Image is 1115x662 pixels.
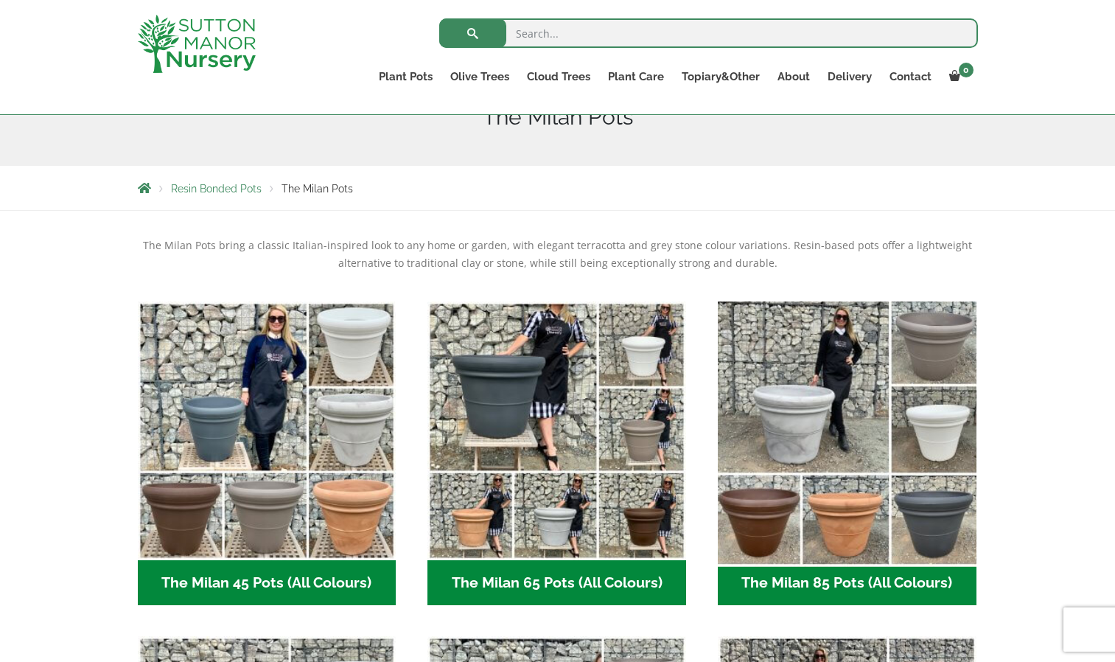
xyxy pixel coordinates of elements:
a: Contact [881,66,940,87]
input: Search... [439,18,978,48]
a: Topiary&Other [673,66,769,87]
h2: The Milan 85 Pots (All Colours) [718,560,976,606]
h2: The Milan 45 Pots (All Colours) [138,560,396,606]
a: Plant Care [599,66,673,87]
img: The Milan 85 Pots (All Colours) [711,295,982,566]
a: Visit product category The Milan 85 Pots (All Colours) [718,302,976,605]
span: The Milan Pots [282,183,353,195]
img: The Milan 45 Pots (All Colours) [138,302,396,560]
a: 0 [940,66,978,87]
span: 0 [959,63,974,77]
p: The Milan Pots bring a classic Italian-inspired look to any home or garden, with elegant terracot... [138,237,978,272]
a: Olive Trees [441,66,518,87]
a: About [769,66,819,87]
a: Resin Bonded Pots [171,183,262,195]
a: Visit product category The Milan 45 Pots (All Colours) [138,302,396,605]
nav: Breadcrumbs [138,182,978,194]
h1: The Milan Pots [138,104,978,130]
a: Visit product category The Milan 65 Pots (All Colours) [427,302,686,605]
h2: The Milan 65 Pots (All Colours) [427,560,686,606]
a: Delivery [819,66,881,87]
a: Cloud Trees [518,66,599,87]
img: logo [138,15,256,73]
img: The Milan 65 Pots (All Colours) [427,302,686,560]
a: Plant Pots [370,66,441,87]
